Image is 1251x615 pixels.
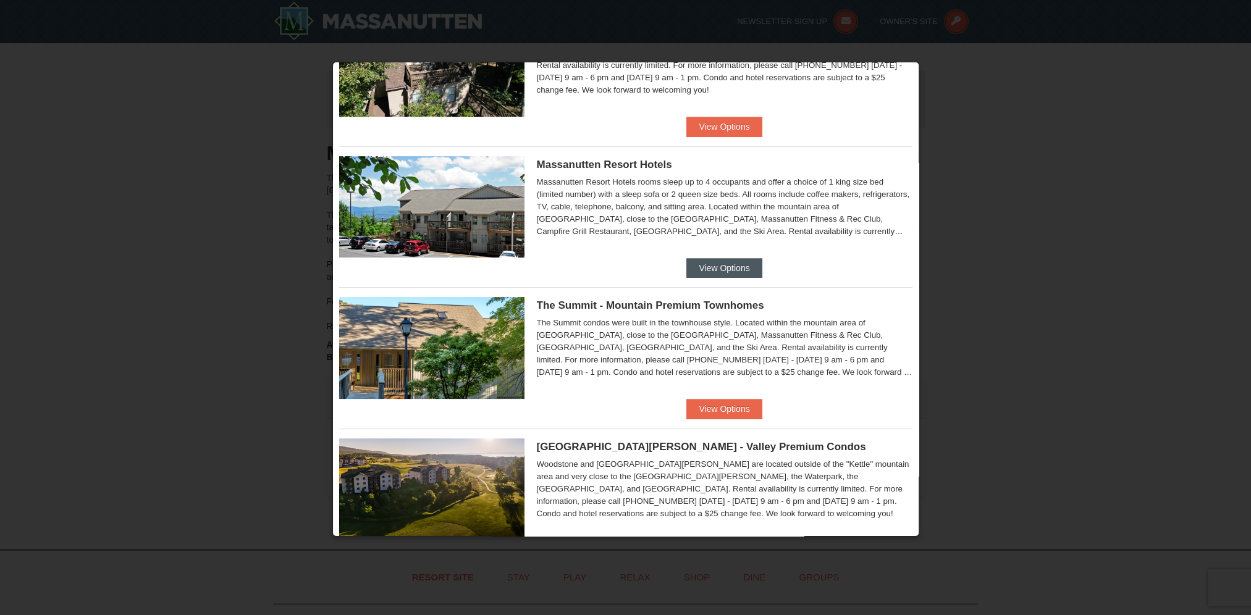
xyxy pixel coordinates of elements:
[686,399,762,419] button: View Options
[537,159,672,170] span: Massanutten Resort Hotels
[537,299,764,311] span: The Summit - Mountain Premium Townhomes
[339,156,524,257] img: 19219026-1-e3b4ac8e.jpg
[686,117,762,136] button: View Options
[537,458,912,520] div: Woodstone and [GEOGRAPHIC_DATA][PERSON_NAME] are located outside of the "Kettle" mountain area an...
[339,297,524,398] img: 19219034-1-0eee7e00.jpg
[537,176,912,238] div: Massanutten Resort Hotels rooms sleep up to 4 occupants and offer a choice of 1 king size bed (li...
[686,258,762,278] button: View Options
[537,35,912,96] div: Located within the mountain area of [GEOGRAPHIC_DATA], close to the [GEOGRAPHIC_DATA], Massanutte...
[537,441,866,453] span: [GEOGRAPHIC_DATA][PERSON_NAME] - Valley Premium Condos
[339,438,524,540] img: 19219041-4-ec11c166.jpg
[339,15,524,116] img: 19219019-2-e70bf45f.jpg
[537,317,912,379] div: The Summit condos were built in the townhouse style. Located within the mountain area of [GEOGRAP...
